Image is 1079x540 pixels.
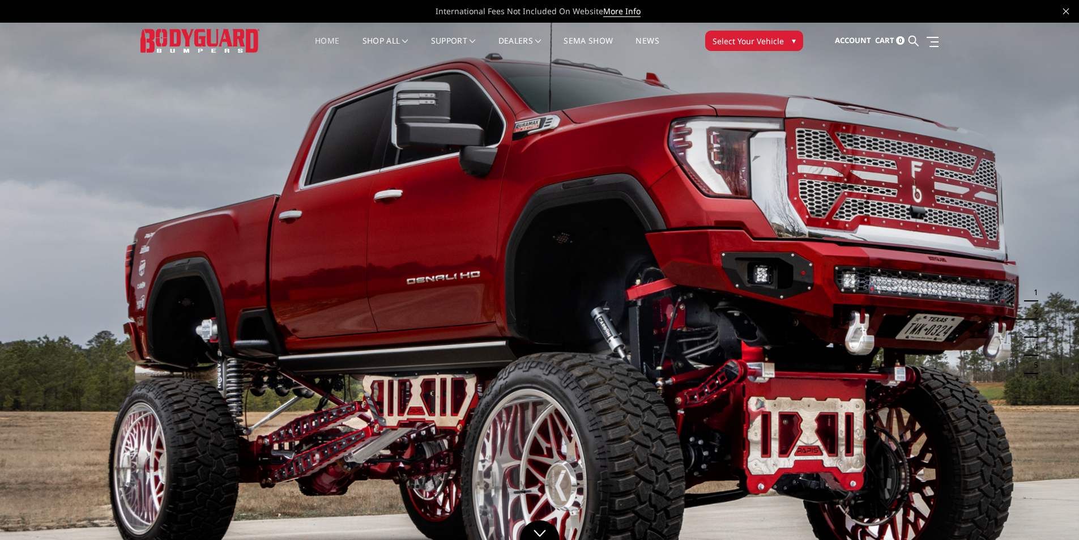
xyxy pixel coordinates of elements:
[875,25,905,56] a: Cart 0
[713,35,784,47] span: Select Your Vehicle
[520,520,560,540] a: Click to Down
[636,37,659,59] a: News
[896,36,905,45] span: 0
[140,29,259,52] img: BODYGUARD BUMPERS
[1027,283,1038,301] button: 1 of 5
[315,37,339,59] a: Home
[875,35,894,45] span: Cart
[564,37,613,59] a: SEMA Show
[792,35,796,46] span: ▾
[1027,320,1038,338] button: 3 of 5
[362,37,408,59] a: shop all
[498,37,541,59] a: Dealers
[603,6,641,17] a: More Info
[1022,486,1079,540] iframe: Chat Widget
[835,25,871,56] a: Account
[835,35,871,45] span: Account
[1027,356,1038,374] button: 5 of 5
[705,31,803,51] button: Select Your Vehicle
[1027,338,1038,356] button: 4 of 5
[431,37,476,59] a: Support
[1027,301,1038,320] button: 2 of 5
